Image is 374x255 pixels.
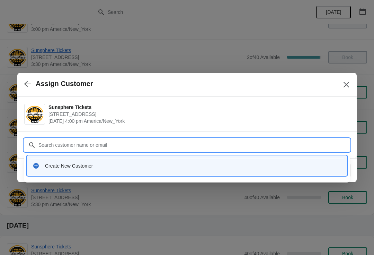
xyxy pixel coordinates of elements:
button: Close [340,78,353,91]
span: [STREET_ADDRESS] [48,111,346,118]
img: Sunsphere Tickets | 810 Clinch Avenue, Knoxville, TN, USA | September 5 | 4:00 pm America/New_York [25,105,45,124]
span: Sunsphere Tickets [48,104,346,111]
h2: Assign Customer [36,80,93,88]
div: Create New Customer [45,162,341,169]
input: Search customer name or email [38,139,350,151]
span: [DATE] 4:00 pm America/New_York [48,118,346,125]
